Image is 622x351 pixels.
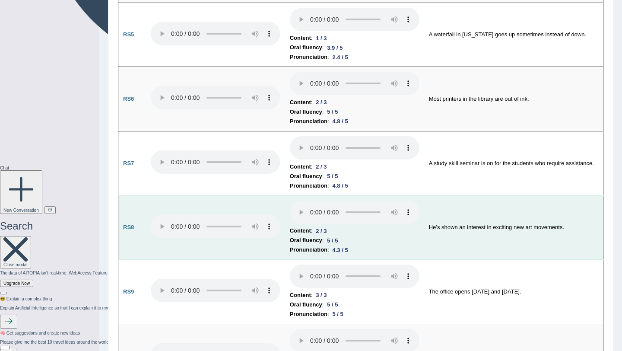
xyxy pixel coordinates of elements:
[290,226,419,236] li: :
[329,310,347,319] div: 5 / 5
[329,181,352,190] div: 4.8 / 5
[290,245,327,255] b: Pronunciation
[312,98,330,107] div: 2 / 3
[424,67,603,131] td: Most printers in the library are out of ink.
[312,290,330,300] div: 3 / 3
[290,181,327,191] b: Pronunciation
[290,245,419,255] li: :
[3,208,39,213] span: New Conversation
[324,300,341,309] div: 5 / 5
[324,43,346,52] div: 3.9 / 5
[123,96,134,102] b: RS6
[312,162,330,171] div: 2 / 3
[424,3,603,67] td: A waterfall in [US_STATE] goes up sometimes instead of down.
[290,300,419,310] li: :
[290,162,419,172] li: :
[290,117,419,126] li: :
[3,262,28,267] span: Close modal
[424,131,603,196] td: A study skill seminar is on for the students who require assistance.
[290,172,322,181] b: Oral fluency
[290,226,311,236] b: Content
[123,160,134,166] b: RS7
[312,227,330,236] div: 2 / 3
[329,53,352,62] div: 2.4 / 5
[123,224,134,230] b: RS8
[123,288,134,295] b: RS9
[290,181,419,191] li: :
[290,52,419,62] li: :
[329,117,352,126] div: 4.8 / 5
[290,43,322,52] b: Oral fluency
[324,107,341,116] div: 5 / 5
[324,172,341,181] div: 5 / 5
[329,246,352,255] div: 4.3 / 5
[290,33,419,43] li: :
[290,33,311,43] b: Content
[424,195,603,260] td: He’s shown an interest in exciting new art movements.
[290,52,327,62] b: Pronunciation
[290,117,327,126] b: Pronunciation
[290,162,311,172] b: Content
[290,98,311,107] b: Content
[312,34,330,43] div: 1 / 3
[290,236,322,245] b: Oral fluency
[424,260,603,324] td: The office opens [DATE] and [DATE].
[290,290,311,300] b: Content
[290,107,419,117] li: :
[290,310,327,319] b: Pronunciation
[290,300,322,310] b: Oral fluency
[290,107,322,117] b: Oral fluency
[290,290,419,300] li: :
[290,310,419,319] li: :
[123,31,134,38] b: RS5
[324,236,341,245] div: 5 / 5
[290,43,419,52] li: :
[290,98,419,107] li: :
[290,172,419,181] li: :
[290,236,419,245] li: :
